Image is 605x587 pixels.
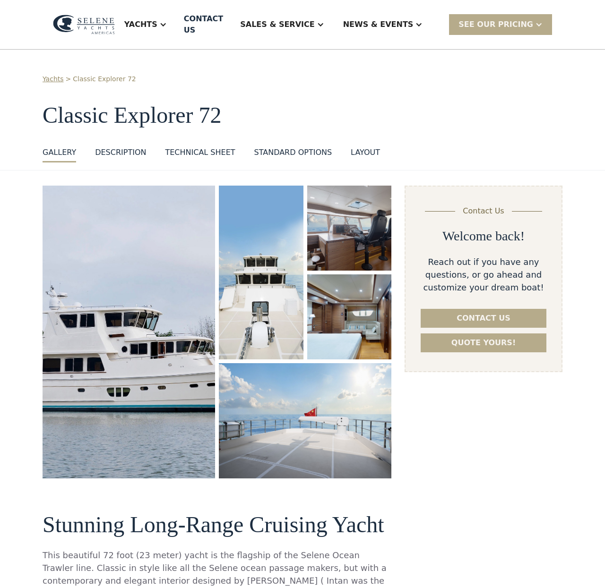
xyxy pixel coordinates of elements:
div: Technical sheet [165,147,235,158]
a: standard options [254,147,332,162]
div: Sales & Service [231,6,333,43]
div: > [66,74,71,84]
a: DESCRIPTION [95,147,146,162]
div: standard options [254,147,332,158]
a: Quote yours! [421,333,546,352]
a: open lightbox [307,274,392,359]
a: Contact us [421,309,546,328]
div: DESCRIPTION [95,147,146,158]
a: open lightbox [219,363,391,478]
a: GALLERY [43,147,76,162]
h1: Classic Explorer 72 [43,103,562,128]
h2: Stunning Long-Range Cruising Yacht [43,512,391,537]
a: layout [351,147,380,162]
img: logo [53,15,115,35]
a: Classic Explorer 72 [73,74,136,84]
div: SEE Our Pricing [449,14,552,34]
div: SEE Our Pricing [458,19,533,30]
a: Yachts [43,74,64,84]
a: open lightbox [307,186,392,271]
div: News & EVENTS [343,19,414,30]
div: Yachts [124,19,157,30]
div: Yachts [115,6,176,43]
div: Reach out if you have any questions, or go ahead and customize your dream boat! [421,255,546,294]
div: Contact US [184,13,223,36]
div: Sales & Service [240,19,314,30]
div: GALLERY [43,147,76,158]
div: News & EVENTS [334,6,432,43]
div: layout [351,147,380,158]
a: Technical sheet [165,147,235,162]
div: Contact Us [463,205,504,217]
a: open lightbox [219,186,303,359]
img: Luxury trawler yacht interior featuring a spacious cabin with a comfortable bed, modern sofa, and... [307,274,392,359]
a: open lightbox [43,186,215,478]
h2: Welcome back! [442,228,525,244]
img: Seaworthy trawler boat docked near a tranquil shoreline, showcasing its robust build and spacious... [43,186,215,478]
